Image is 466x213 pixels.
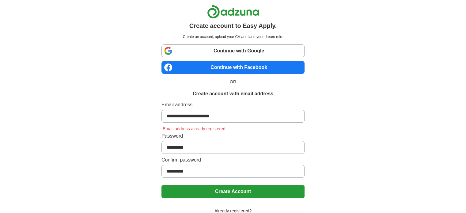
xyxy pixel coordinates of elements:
img: Adzuna logo [207,5,259,19]
a: Continue with Google [161,44,305,57]
label: Password [161,132,305,140]
h1: Create account with email address [193,90,273,97]
h1: Create account to Easy Apply. [189,21,277,30]
a: Continue with Facebook [161,61,305,74]
p: Create an account, upload your CV and land your dream role. [163,34,303,40]
label: Email address [161,101,305,108]
button: Create Account [161,185,305,198]
span: Email address already registered. [161,126,228,131]
span: OR [226,79,240,85]
label: Confirm password [161,156,305,164]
